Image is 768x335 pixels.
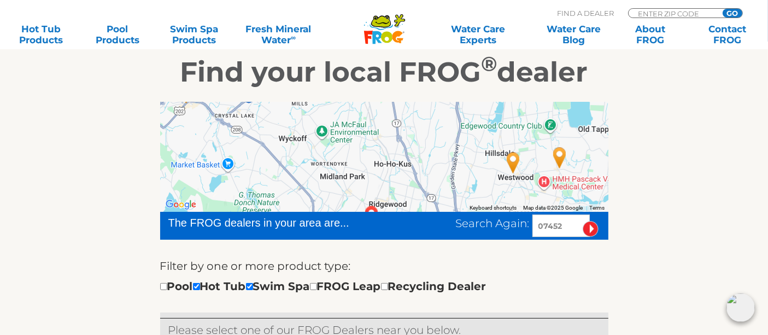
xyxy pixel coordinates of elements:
div: The FROG dealers in your area are... [168,215,389,231]
a: PoolProducts [87,24,147,45]
a: Swim SpaProducts [165,24,224,45]
span: Search Again: [456,217,530,230]
span: Map data ©2025 Google [524,205,583,211]
img: Google [163,198,199,212]
button: Keyboard shortcuts [470,204,517,212]
h2: Find your local FROG dealer [48,56,720,89]
input: Zip Code Form [637,9,711,18]
a: Hot TubProducts [11,24,71,45]
div: The Pool Company - 6 miles away. [543,138,577,177]
sup: ∞ [291,33,296,42]
label: Filter by one or more product type: [160,257,351,275]
sup: ® [482,51,497,76]
img: openIcon [726,293,755,322]
a: Water CareBlog [544,24,603,45]
a: ContactFROG [697,24,757,45]
a: Terms (opens in new tab) [590,205,605,211]
a: Open this area in Google Maps (opens a new window) [163,198,199,212]
a: Water CareExperts [430,24,526,45]
a: Fresh MineralWater∞ [241,24,316,45]
div: Pool Hot Tub Swim Spa FROG Leap Recycling Dealer [160,278,486,295]
input: Submit [583,221,599,237]
p: Find A Dealer [557,8,614,18]
input: GO [723,9,742,18]
a: AboutFROG [620,24,680,45]
div: Westwood Pool Company - 5 miles away. [496,143,530,182]
div: GLEN ROCK, NJ 07452 [355,197,389,235]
